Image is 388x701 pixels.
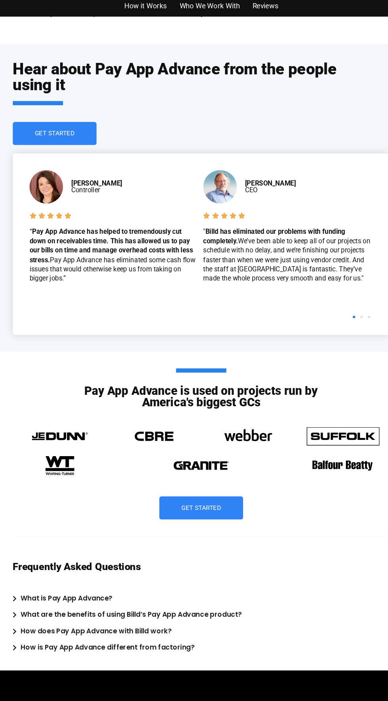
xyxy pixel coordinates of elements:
[16,119,95,141] a: Get Started
[16,610,372,622] summary: How is Pay App Advance different from factoring?
[23,610,188,622] div: How is Pay App Advance different from factoring?
[173,4,230,15] a: Who We Work With
[337,302,340,305] span: Go to slide 1
[352,302,354,305] span: Go to slide 3
[16,535,137,544] h3: Frequently Asked Questions
[23,580,232,591] div: What are the benefits of using Billd’s Pay App Advance product?
[32,165,356,305] div: Carousel
[121,4,162,15] a: How it Works
[344,302,347,305] span: Go to slide 2
[196,218,356,271] p: " We’ve been able to keep all of our projects on schedule with no delay, and we’re finishing our ...
[16,61,356,103] h2: Hear about Pay App Advance from the people using it
[32,219,186,253] b: Pay App Advance has helped to tremendously cut down on receivables time. This has allowed us to p...
[196,204,238,212] div: Rated 5 out of 5
[75,352,313,390] h3: Pay App Advance is used on projects run by America's biggest GCs
[154,473,234,495] a: Get Started
[175,481,213,487] span: Get Started
[71,174,119,187] div: Controller
[236,174,283,187] div: CEO
[32,218,192,271] p: “ Pay App Advance has eliminated some cash flow issues that would otherwise keep us from taking o...
[71,173,119,181] b: [PERSON_NAME]
[196,165,356,298] div: 2 / 3
[242,4,267,15] a: Reviews
[16,564,372,576] summary: What is Pay App Advance?
[23,595,166,606] div: How does Pay App Advance with Billd work?
[16,595,372,606] summary: How does Pay App Advance with Billd work?
[37,127,74,133] span: Get Started
[23,564,110,576] div: What is Pay App Advance?
[196,219,330,235] b: Billd has eliminated our problems with funding completely.
[236,173,283,181] b: [PERSON_NAME]
[16,580,372,591] summary: What are the benefits of using Billd’s Pay App Advance product?
[32,165,192,298] div: 1 / 3
[32,204,73,212] div: Rated 5 out of 5
[16,564,372,622] div: Accordion. Open links with Enter or Space, close with Escape, and navigate with Arrow Keys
